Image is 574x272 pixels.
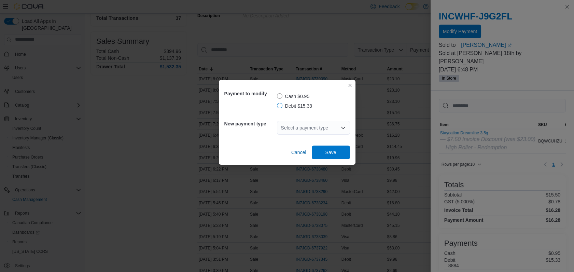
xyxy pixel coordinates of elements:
label: Debit $15.33 [277,102,312,110]
label: Cash $0.95 [277,92,310,100]
button: Closes this modal window [346,81,354,90]
button: Save [312,146,350,159]
span: Cancel [291,149,306,156]
button: Open list of options [340,125,346,131]
h5: New payment type [224,117,276,131]
h5: Payment to modify [224,87,276,100]
span: Save [325,149,336,156]
button: Cancel [289,146,309,159]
